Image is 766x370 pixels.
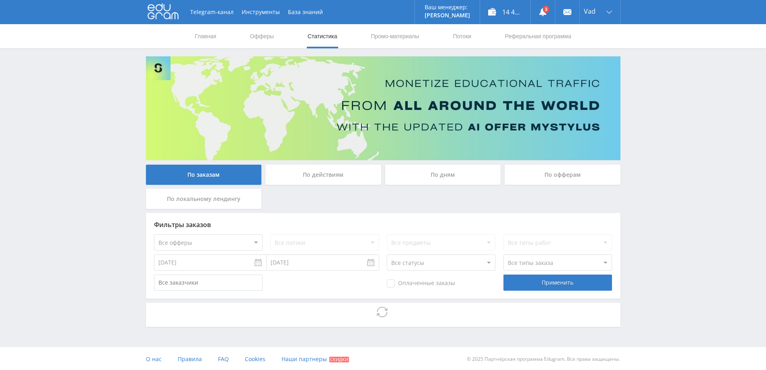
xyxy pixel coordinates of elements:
input: Все заказчики [154,275,263,291]
span: Vad [584,8,596,14]
span: Cookies [245,355,265,363]
a: Потоки [452,24,472,48]
p: Ваш менеджер: [425,4,470,10]
img: Banner [146,56,620,160]
p: [PERSON_NAME] [425,12,470,19]
span: Наши партнеры [281,355,327,363]
span: FAQ [218,355,229,363]
div: По офферам [505,165,620,185]
a: Реферальная программа [504,24,572,48]
div: По локальному лендингу [146,189,262,209]
a: Офферы [249,24,275,48]
div: По дням [385,165,501,185]
span: О нас [146,355,162,363]
a: Статистика [307,24,338,48]
div: По заказам [146,165,262,185]
div: По действиям [265,165,381,185]
div: Фильтры заказов [154,221,612,228]
span: Правила [178,355,202,363]
span: Скидки [329,357,349,362]
a: Промо-материалы [370,24,420,48]
div: Применить [503,275,612,291]
span: Оплаченные заказы [387,279,455,287]
a: Главная [194,24,217,48]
